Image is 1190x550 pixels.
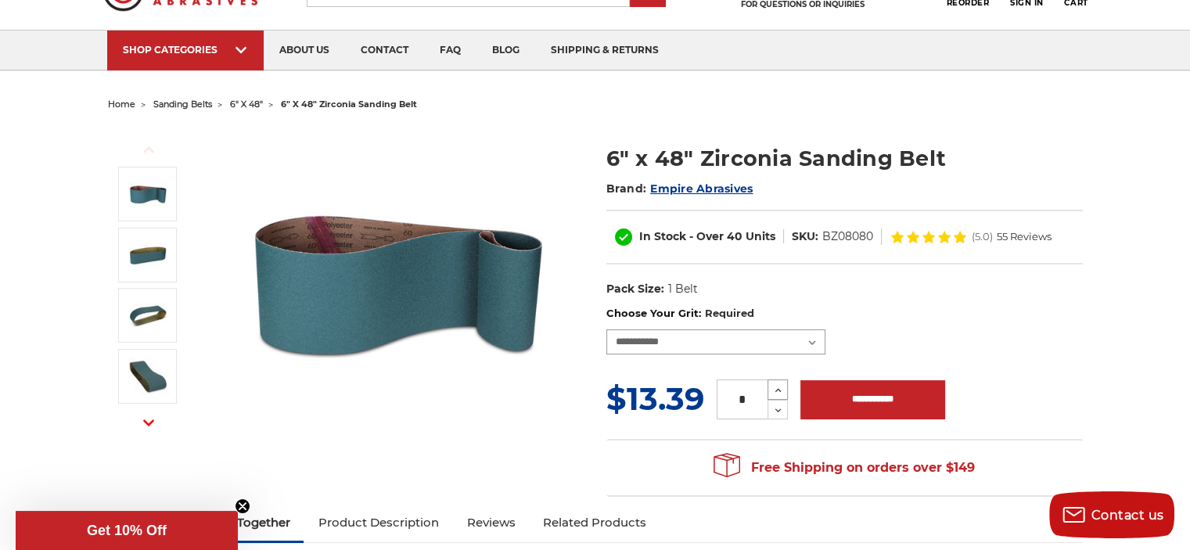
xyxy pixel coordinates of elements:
[727,229,742,243] span: 40
[128,235,167,275] img: 6" x 48" Zirc Sanding Belt
[281,99,417,110] span: 6" x 48" zirconia sanding belt
[535,31,674,70] a: shipping & returns
[130,405,167,439] button: Next
[689,229,724,243] span: - Over
[972,232,993,242] span: (5.0)
[235,498,250,514] button: Close teaser
[639,229,686,243] span: In Stock
[345,31,424,70] a: contact
[667,281,697,297] dd: 1 Belt
[529,505,660,540] a: Related Products
[16,511,238,550] div: Get 10% OffClose teaser
[704,307,753,319] small: Required
[304,505,452,540] a: Product Description
[128,296,167,335] img: 6" x 48" Sanding Belt - Zirconia
[108,505,304,540] a: Frequently Bought Together
[1049,491,1174,538] button: Contact us
[606,182,647,196] span: Brand:
[997,232,1052,242] span: 55 Reviews
[108,99,135,110] a: home
[606,379,704,418] span: $13.39
[606,143,1083,174] h1: 6" x 48" Zirconia Sanding Belt
[230,99,263,110] a: 6" x 48"
[792,228,818,245] dt: SKU:
[1091,508,1164,523] span: Contact us
[123,44,248,56] div: SHOP CATEGORIES
[606,281,664,297] dt: Pack Size:
[128,357,167,396] img: 6" x 48" Sanding Belt - Zirc
[242,127,555,440] img: 6" x 48" Zirconia Sanding Belt
[424,31,476,70] a: faq
[264,31,345,70] a: about us
[822,228,873,245] dd: BZ08080
[452,505,529,540] a: Reviews
[87,523,167,538] span: Get 10% Off
[476,31,535,70] a: blog
[130,133,167,167] button: Previous
[650,182,753,196] a: Empire Abrasives
[153,99,212,110] a: sanding belts
[746,229,775,243] span: Units
[128,174,167,214] img: 6" x 48" Zirconia Sanding Belt
[714,452,975,483] span: Free Shipping on orders over $149
[606,306,1083,322] label: Choose Your Grit:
